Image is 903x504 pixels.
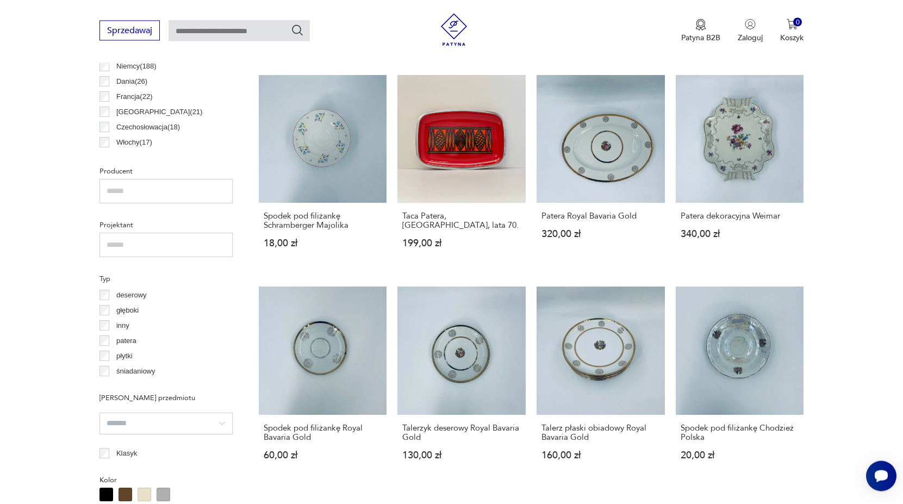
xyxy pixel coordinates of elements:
[541,211,660,221] h3: Patera Royal Bavaria Gold
[681,18,720,42] button: Patyna B2B
[537,287,665,481] a: Talerz płaski obiadowy Royal Bavaria GoldTalerz płaski obiadowy Royal Bavaria Gold160,00 zł
[866,461,896,491] iframe: Smartsupp widget button
[780,32,804,42] p: Koszyk
[264,451,382,460] p: 60,00 zł
[116,304,139,316] p: głęboki
[264,211,382,230] h3: Spodek pod filiżankę Schramberger Majolika
[264,239,382,248] p: 18,00 zł
[99,392,233,404] p: [PERSON_NAME] przedmiotu
[681,229,799,239] p: 340,00 zł
[116,350,133,362] p: płytki
[99,20,160,40] button: Sprzedawaj
[745,18,756,29] img: Ikonka użytkownika
[402,239,521,248] p: 199,00 zł
[116,335,136,347] p: patera
[541,451,660,460] p: 160,00 zł
[681,424,799,442] h3: Spodek pod filiżankę Chodzież Polska
[116,60,157,72] p: Niemcy ( 188 )
[402,211,521,230] h3: Taca Patera, [GEOGRAPHIC_DATA], lata 70.
[116,447,137,459] p: Klasyk
[402,424,521,442] h3: Talerzyk deserowy Royal Bavaria Gold
[676,75,804,270] a: Patera dekoracyjna WeimarPatera dekoracyjna Weimar340,00 zł
[99,474,233,486] p: Kolor
[681,32,720,42] p: Patyna B2B
[116,320,129,332] p: inny
[397,75,526,270] a: Taca Patera, Niemcy, lata 70.Taca Patera, [GEOGRAPHIC_DATA], lata 70.199,00 zł
[681,18,720,42] a: Ikona medaluPatyna B2B
[116,76,147,88] p: Dania ( 26 )
[397,287,526,481] a: Talerzyk deserowy Royal Bavaria GoldTalerzyk deserowy Royal Bavaria Gold130,00 zł
[793,17,802,27] div: 0
[259,75,387,270] a: Spodek pod filiżankę Schramberger MajolikaSpodek pod filiżankę Schramberger Majolika18,00 zł
[537,75,665,270] a: Patera Royal Bavaria GoldPatera Royal Bavaria Gold320,00 zł
[116,289,147,301] p: deserowy
[738,18,763,42] button: Zaloguj
[738,32,763,42] p: Zaloguj
[541,229,660,239] p: 320,00 zł
[99,219,233,231] p: Projektant
[541,424,660,442] h3: Talerz płaski obiadowy Royal Bavaria Gold
[259,287,387,481] a: Spodek pod filiżankę Royal Bavaria GoldSpodek pod filiżankę Royal Bavaria Gold60,00 zł
[99,165,233,177] p: Producent
[695,18,706,30] img: Ikona medalu
[291,23,304,36] button: Szukaj
[116,136,152,148] p: Włochy ( 17 )
[681,211,799,221] h3: Patera dekoracyjna Weimar
[116,106,202,118] p: [GEOGRAPHIC_DATA] ( 21 )
[681,451,799,460] p: 20,00 zł
[787,18,798,29] img: Ikona koszyka
[116,365,155,377] p: śniadaniowy
[99,27,160,35] a: Sprzedawaj
[676,287,804,481] a: Spodek pod filiżankę Chodzież PolskaSpodek pod filiżankę Chodzież Polska20,00 zł
[402,451,521,460] p: 130,00 zł
[116,91,153,103] p: Francja ( 22 )
[438,13,470,46] img: Patyna - sklep z meblami i dekoracjami vintage
[264,424,382,442] h3: Spodek pod filiżankę Royal Bavaria Gold
[116,121,180,133] p: Czechosłowacja ( 18 )
[780,18,804,42] button: 0Koszyk
[116,152,155,164] p: Szwecja ( 14 )
[99,273,233,285] p: Typ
